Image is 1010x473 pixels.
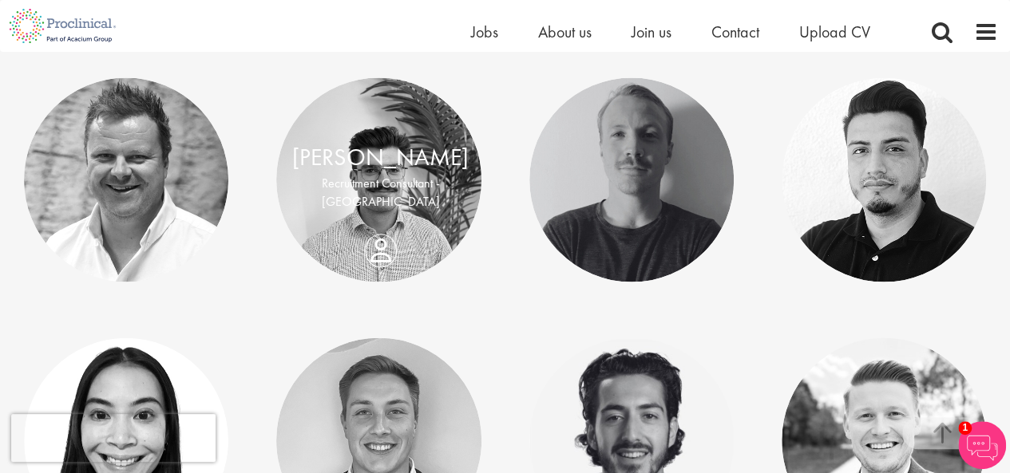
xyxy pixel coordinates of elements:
a: About us [538,22,592,42]
img: Chatbot [958,421,1006,469]
a: Upload CV [799,22,870,42]
a: Join us [632,22,671,42]
p: Recruitment Consultant - [GEOGRAPHIC_DATA] [292,175,469,212]
a: Jobs [471,22,498,42]
a: Contact [711,22,759,42]
a: [PERSON_NAME] [292,143,469,173]
iframe: reCAPTCHA [11,414,216,462]
span: 1 [958,421,972,435]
